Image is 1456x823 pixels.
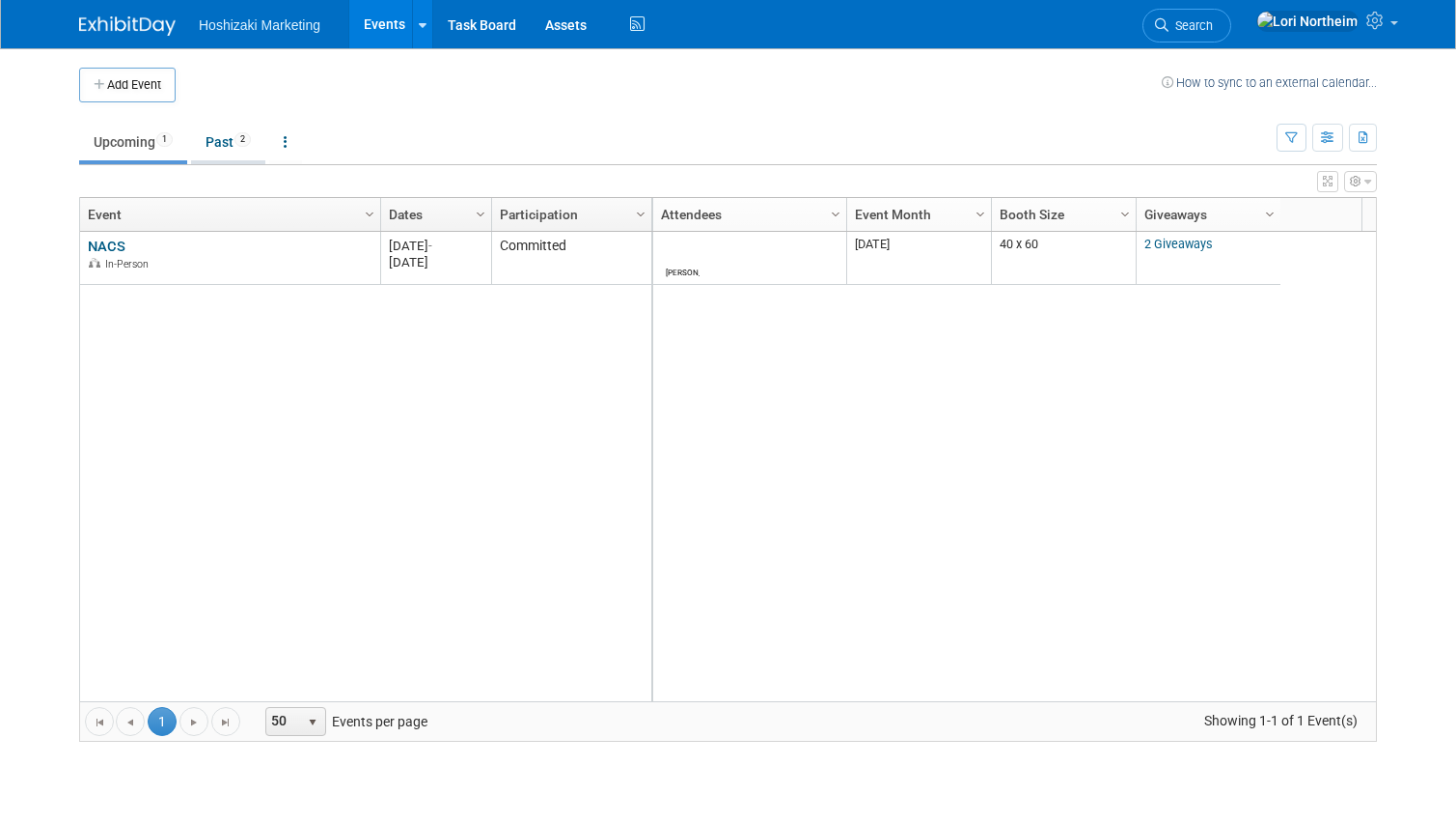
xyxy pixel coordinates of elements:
[855,198,978,231] a: Event Month
[92,715,107,730] span: Go to the first page
[828,207,843,222] span: Column Settings
[218,715,234,730] span: Go to the last page
[991,232,1136,285] td: 40 x 60
[156,132,173,147] span: 1
[1000,198,1123,231] a: Booth Size
[211,707,240,736] a: Go to the last page
[473,207,488,222] span: Column Settings
[491,232,651,285] td: Committed
[85,707,114,736] a: Go to the first page
[1144,237,1213,251] a: 2 Giveaways
[116,707,145,736] a: Go to the previous page
[1144,198,1268,231] a: Giveaways
[661,198,834,231] a: Attendees
[89,258,100,268] img: In-Person Event
[471,198,492,227] a: Column Settings
[88,238,125,255] a: NACS
[1256,11,1359,32] img: Lori Northeim
[305,715,320,730] span: select
[191,124,265,160] a: Past2
[428,239,432,253] span: -
[79,16,176,36] img: ExhibitDay
[186,715,202,730] span: Go to the next page
[846,232,991,285] td: [DATE]
[826,198,847,227] a: Column Settings
[199,17,320,33] span: Hoshizaki Marketing
[389,254,482,270] div: [DATE]
[241,707,447,736] span: Events per page
[234,132,251,147] span: 2
[266,708,299,735] span: 50
[1187,707,1376,734] span: Showing 1-1 of 1 Event(s)
[389,238,482,254] div: [DATE]
[362,207,377,222] span: Column Settings
[123,715,138,730] span: Go to the previous page
[971,198,992,227] a: Column Settings
[1117,207,1133,222] span: Column Settings
[633,207,648,222] span: Column Settings
[88,198,368,231] a: Event
[360,198,381,227] a: Column Settings
[631,198,652,227] a: Column Settings
[500,198,639,231] a: Participation
[1142,9,1231,43] a: Search
[1168,18,1213,33] span: Search
[671,241,694,265] img: Lori Northeim
[79,124,187,160] a: Upcoming1
[389,198,479,231] a: Dates
[1260,198,1281,227] a: Column Settings
[973,207,988,222] span: Column Settings
[1262,207,1277,222] span: Column Settings
[666,265,700,277] div: Lori Northeim
[1115,198,1137,227] a: Column Settings
[105,258,154,270] span: In-Person
[79,68,176,102] button: Add Event
[179,707,208,736] a: Go to the next page
[1162,75,1377,90] a: How to sync to an external calendar...
[148,707,177,736] span: 1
